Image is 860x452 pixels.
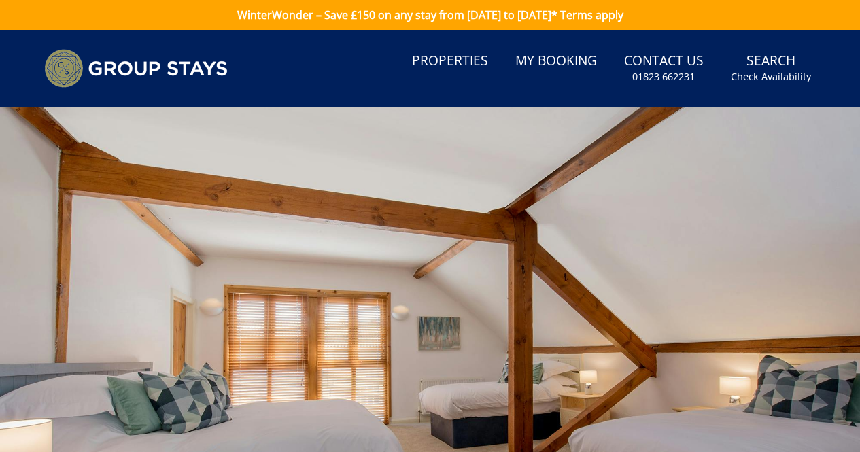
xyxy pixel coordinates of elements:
[632,70,695,84] small: 01823 662231
[44,49,228,88] img: Group Stays
[725,46,816,90] a: SearchCheck Availability
[619,46,709,90] a: Contact Us01823 662231
[510,46,602,77] a: My Booking
[731,70,811,84] small: Check Availability
[407,46,494,77] a: Properties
